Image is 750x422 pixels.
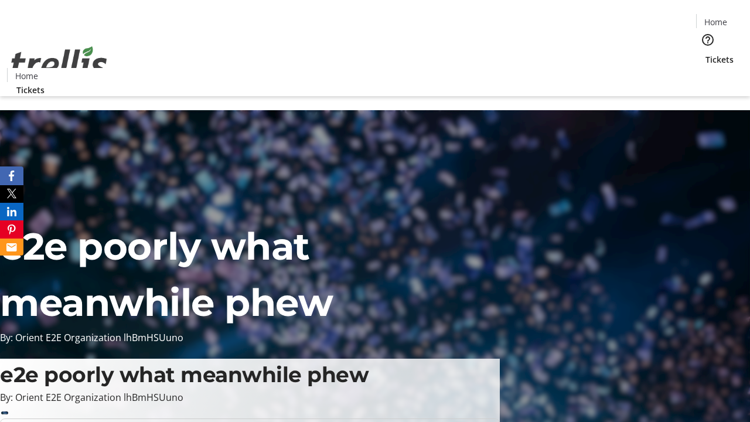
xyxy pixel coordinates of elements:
[704,16,727,28] span: Home
[705,53,734,66] span: Tickets
[697,16,734,28] a: Home
[15,70,38,82] span: Home
[16,84,45,96] span: Tickets
[696,66,720,89] button: Cart
[696,28,720,52] button: Help
[696,53,743,66] a: Tickets
[7,33,111,92] img: Orient E2E Organization lhBmHSUuno's Logo
[8,70,45,82] a: Home
[7,84,54,96] a: Tickets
